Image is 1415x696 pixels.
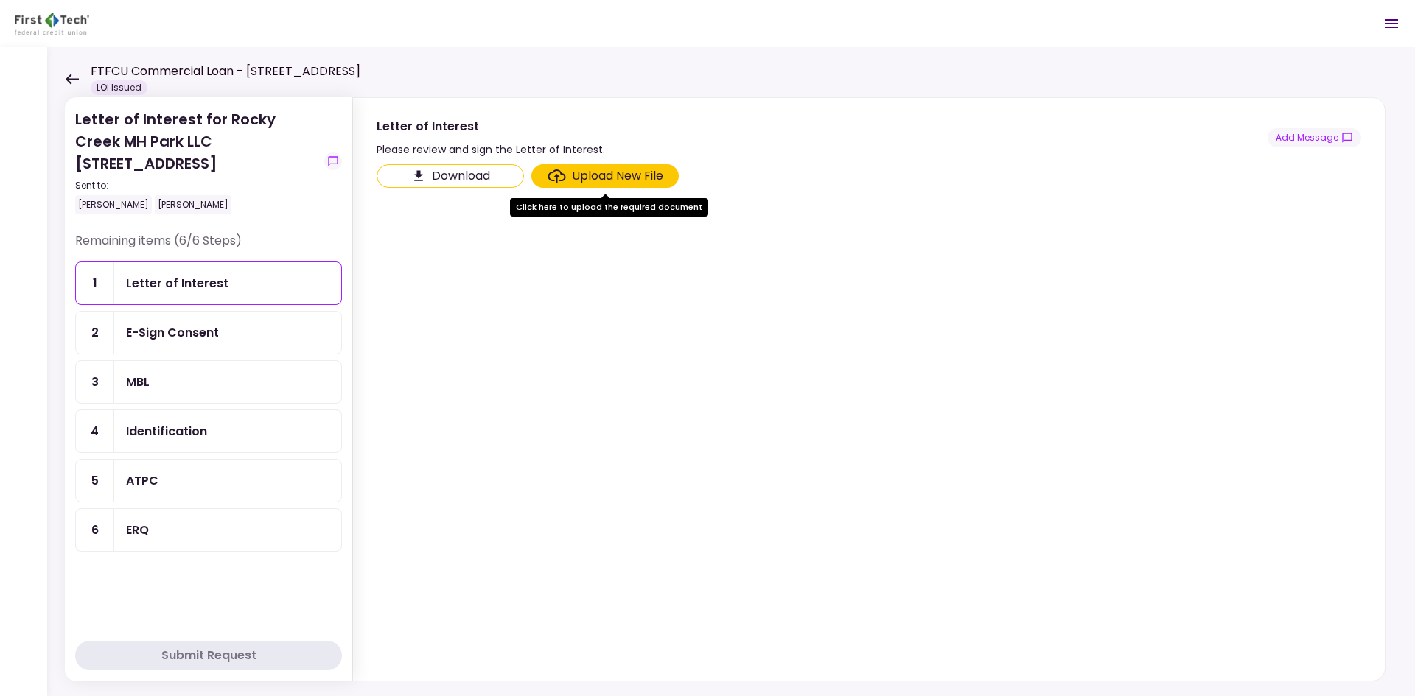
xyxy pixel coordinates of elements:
[377,164,524,188] button: Click here to download the document
[155,195,231,214] div: [PERSON_NAME]
[75,360,342,404] a: 3MBL
[91,63,360,80] h1: FTFCU Commercial Loan - [STREET_ADDRESS]
[76,410,114,452] div: 4
[510,198,708,217] div: Click here to upload the required document
[126,323,219,342] div: E-Sign Consent
[377,141,605,158] div: Please review and sign the Letter of Interest.
[352,97,1386,681] div: Letter of InterestPlease review and sign the Letter of Interest.show-messagesClick here to downlo...
[15,13,89,35] img: Partner icon
[75,641,342,670] button: Submit Request
[1374,6,1409,41] button: Open menu
[1268,128,1361,147] button: show-messages
[76,361,114,403] div: 3
[377,117,605,136] div: Letter of Interest
[75,108,318,214] div: Letter of Interest for Rocky Creek MH Park LLC [STREET_ADDRESS]
[76,460,114,502] div: 5
[126,471,158,490] div: ATPC
[75,409,342,453] a: 4Identification
[572,167,663,185] div: Upload New File
[75,261,342,305] a: 1Letter of Interest
[75,195,152,214] div: [PERSON_NAME]
[126,274,228,292] div: Letter of Interest
[76,262,114,304] div: 1
[75,179,318,192] div: Sent to:
[76,509,114,551] div: 6
[75,232,342,261] div: Remaining items (6/6 Steps)
[75,311,342,354] a: 2E-Sign Consent
[75,508,342,552] a: 6ERQ
[75,459,342,502] a: 5ATPC
[91,80,147,95] div: LOI Issued
[531,164,679,188] span: Click here to upload the required document
[126,373,150,391] div: MBL
[126,521,149,539] div: ERQ
[76,312,114,354] div: 2
[126,422,207,440] div: Identification
[324,152,342,170] button: show-messages
[161,647,256,664] div: Submit Request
